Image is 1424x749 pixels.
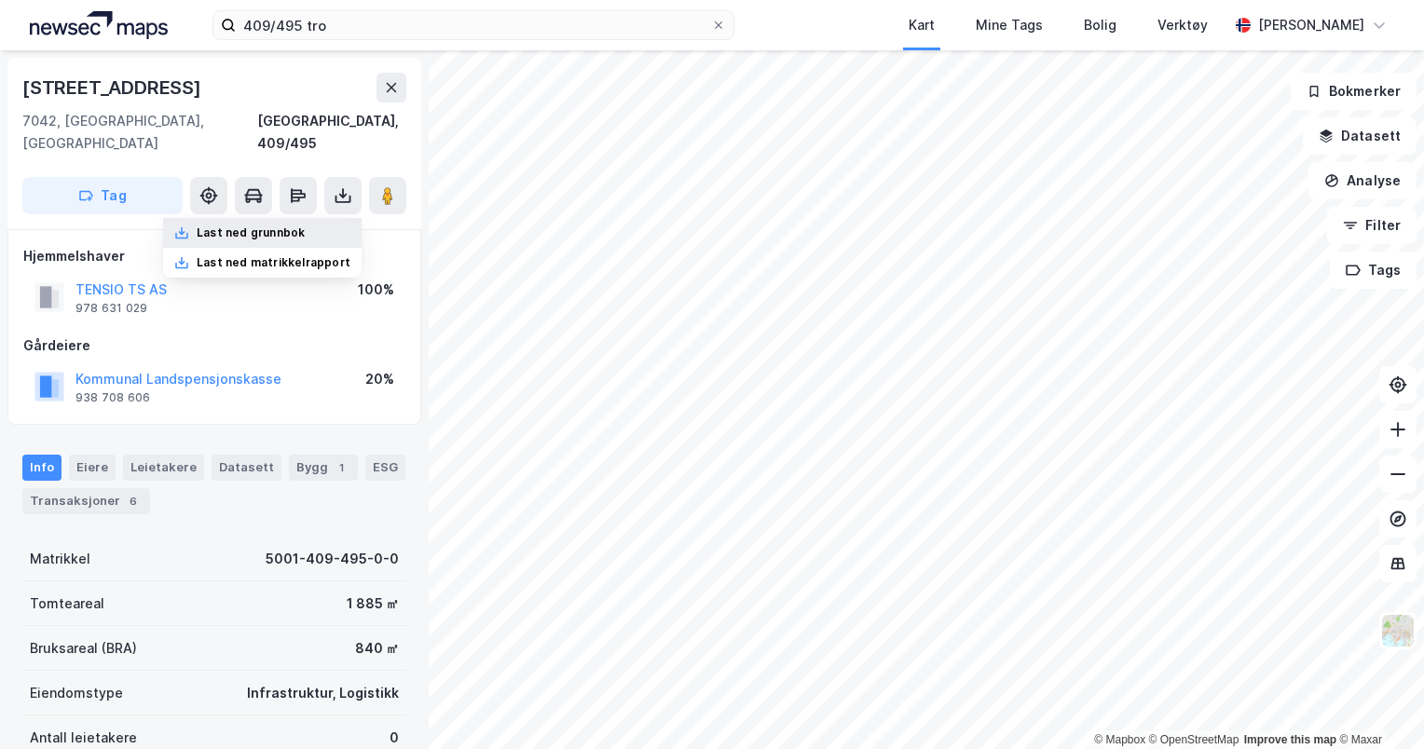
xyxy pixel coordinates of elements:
button: Tag [22,177,183,214]
button: Datasett [1303,117,1417,155]
div: 0 [390,727,399,749]
div: Tomteareal [30,592,104,615]
div: Bygg [289,455,358,481]
img: logo.a4113a55bc3d86da70a041830d287a7e.svg [30,11,168,39]
button: Bokmerker [1291,73,1417,110]
div: Datasett [212,455,281,481]
div: 7042, [GEOGRAPHIC_DATA], [GEOGRAPHIC_DATA] [22,110,257,155]
div: Gårdeiere [23,334,405,357]
img: Z [1380,613,1416,648]
div: Bruksareal (BRA) [30,637,137,660]
div: [STREET_ADDRESS] [22,73,205,102]
div: Hjemmelshaver [23,245,405,267]
div: Verktøy [1157,14,1208,36]
a: OpenStreetMap [1149,733,1239,746]
button: Tags [1330,252,1417,289]
div: [PERSON_NAME] [1258,14,1364,36]
div: Info [22,455,62,481]
div: [GEOGRAPHIC_DATA], 409/495 [257,110,406,155]
div: 1 885 ㎡ [347,592,399,615]
div: 100% [358,279,394,301]
div: 5001-409-495-0-0 [266,548,399,570]
input: Søk på adresse, matrikkel, gårdeiere, leietakere eller personer [236,11,711,39]
button: Filter [1327,207,1417,244]
a: Mapbox [1094,733,1145,746]
div: Last ned matrikkelrapport [197,255,350,270]
div: Mine Tags [976,14,1043,36]
div: 20% [365,368,394,390]
a: Improve this map [1244,733,1336,746]
iframe: Chat Widget [1331,660,1424,749]
div: 1 [332,458,350,477]
button: Analyse [1308,162,1417,199]
div: 978 631 029 [75,301,147,316]
div: ESG [365,455,405,481]
div: Last ned grunnbok [197,225,305,240]
div: Kart [909,14,935,36]
div: Leietakere [123,455,204,481]
div: Transaksjoner [22,488,150,514]
div: Antall leietakere [30,727,137,749]
div: Matrikkel [30,548,90,570]
div: Eiendomstype [30,682,123,704]
div: 938 708 606 [75,390,150,405]
div: Bolig [1084,14,1116,36]
div: 6 [124,492,143,511]
div: 840 ㎡ [355,637,399,660]
div: Eiere [69,455,116,481]
div: Infrastruktur, Logistikk [247,682,399,704]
